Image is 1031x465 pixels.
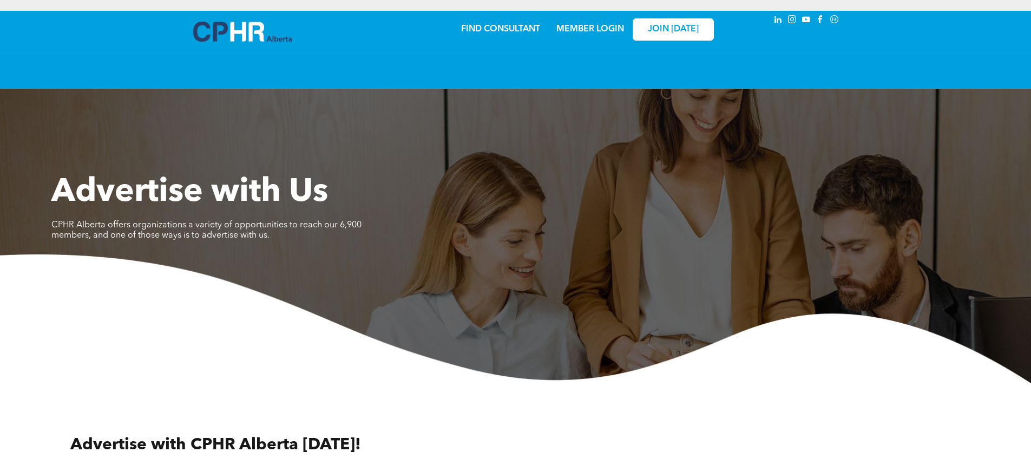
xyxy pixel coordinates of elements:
[51,221,362,240] span: CPHR Alberta offers organizations a variety of opportunities to reach our 6,900 members, and one ...
[786,14,798,28] a: instagram
[193,22,292,42] img: A blue and white logo for cp alberta
[800,14,812,28] a: youtube
[70,437,361,453] span: Advertise with CPHR Alberta [DATE]!
[648,24,699,35] span: JOIN [DATE]
[829,14,840,28] a: Social network
[51,176,328,209] span: Advertise with Us
[772,14,784,28] a: linkedin
[461,25,540,34] a: FIND CONSULTANT
[556,25,624,34] a: MEMBER LOGIN
[633,18,714,41] a: JOIN [DATE]
[815,14,826,28] a: facebook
